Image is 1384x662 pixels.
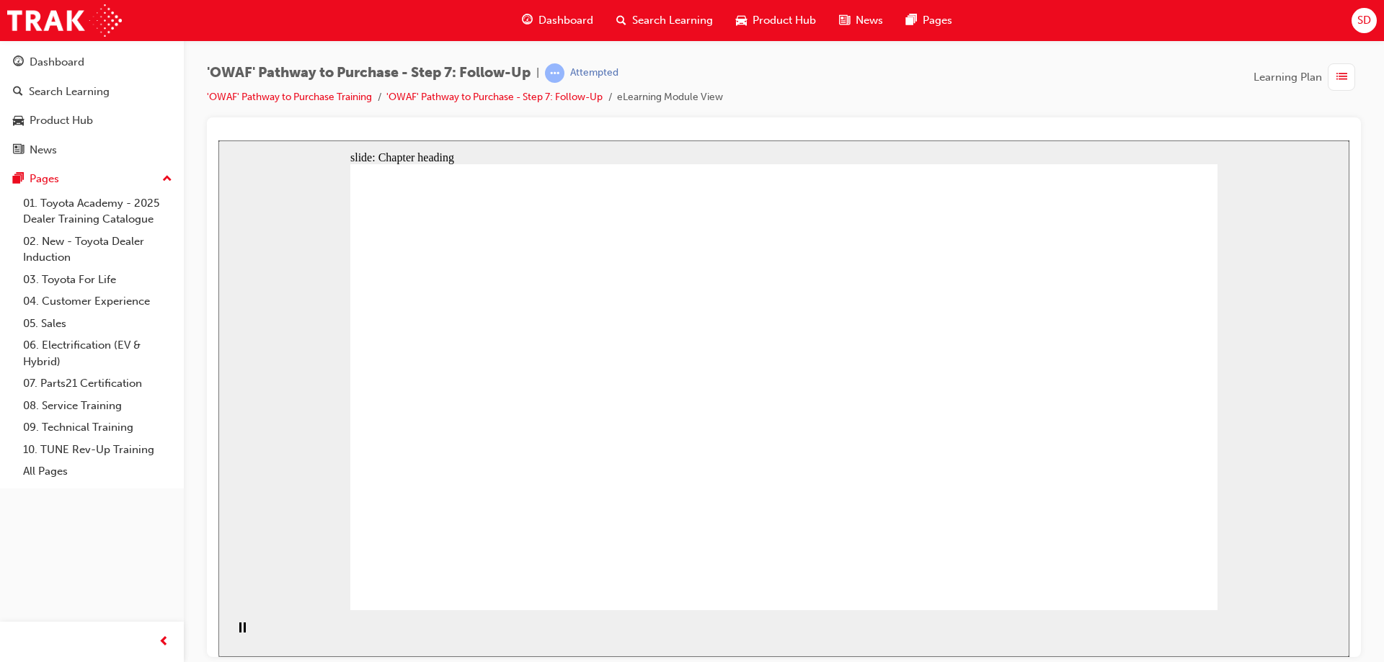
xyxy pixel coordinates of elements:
span: Dashboard [538,12,593,29]
span: Search Learning [632,12,713,29]
a: 'OWAF' Pathway to Purchase - Step 7: Follow-Up [386,91,603,103]
button: Learning Plan [1254,63,1361,91]
a: Product Hub [6,107,178,134]
a: pages-iconPages [895,6,964,35]
button: SD [1352,8,1377,33]
span: search-icon [13,86,23,99]
span: car-icon [736,12,747,30]
a: news-iconNews [828,6,895,35]
div: playback controls [7,470,32,516]
a: 'OWAF' Pathway to Purchase Training [207,91,372,103]
span: Learning Plan [1254,69,1322,86]
span: SD [1357,12,1371,29]
a: 10. TUNE Rev-Up Training [17,439,178,461]
span: News [856,12,883,29]
a: Dashboard [6,49,178,76]
a: guage-iconDashboard [510,6,605,35]
img: Trak [7,4,122,37]
a: All Pages [17,460,178,483]
a: 03. Toyota For Life [17,269,178,291]
span: Product Hub [753,12,816,29]
li: eLearning Module View [617,89,723,106]
div: Search Learning [29,84,110,100]
button: Pause (Ctrl+Alt+P) [7,481,32,506]
a: search-iconSearch Learning [605,6,724,35]
a: car-iconProduct Hub [724,6,828,35]
a: 02. New - Toyota Dealer Induction [17,231,178,269]
span: pages-icon [906,12,917,30]
button: Pages [6,166,178,192]
div: News [30,142,57,158]
div: Attempted [570,66,618,80]
a: News [6,137,178,164]
a: 09. Technical Training [17,416,178,439]
span: guage-icon [13,56,24,69]
span: pages-icon [13,173,24,186]
span: prev-icon [159,633,169,651]
button: DashboardSearch LearningProduct HubNews [6,46,178,166]
div: Product Hub [30,112,93,129]
a: 04. Customer Experience [17,290,178,313]
a: 01. Toyota Academy - 2025 Dealer Training Catalogue [17,192,178,231]
a: Search Learning [6,79,178,105]
span: up-icon [162,170,172,189]
a: 07. Parts21 Certification [17,372,178,395]
span: | [536,65,539,81]
div: Pages [30,171,59,187]
span: news-icon [13,144,24,157]
span: list-icon [1336,68,1347,86]
span: Pages [923,12,952,29]
a: 05. Sales [17,313,178,335]
span: learningRecordVerb_ATTEMPT-icon [545,63,564,83]
span: car-icon [13,115,24,128]
a: 06. Electrification (EV & Hybrid) [17,334,178,372]
div: Dashboard [30,54,84,71]
span: 'OWAF' Pathway to Purchase - Step 7: Follow-Up [207,65,531,81]
span: search-icon [616,12,626,30]
span: guage-icon [522,12,533,30]
span: news-icon [839,12,850,30]
a: 08. Service Training [17,395,178,417]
